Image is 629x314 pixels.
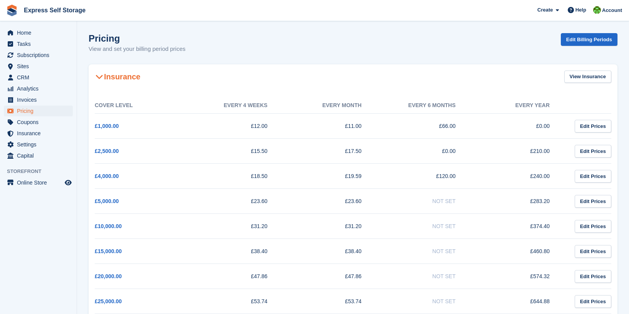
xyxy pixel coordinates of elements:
span: Account [602,7,622,14]
span: Tasks [17,39,63,49]
a: £4,000.00 [95,173,119,179]
td: £283.20 [471,189,565,214]
th: Every year [471,97,565,114]
a: menu [4,128,73,139]
td: £53.74 [283,289,377,314]
td: £574.32 [471,264,565,289]
img: stora-icon-8386f47178a22dfd0bd8f6a31ec36ba5ce8667c1dd55bd0f319d3a0aa187defe.svg [6,5,18,16]
span: Analytics [17,83,63,94]
span: CRM [17,72,63,83]
h2: Insurance [95,72,140,81]
span: Online Store [17,177,63,188]
a: View Insurance [564,71,611,83]
th: Cover Level [95,97,189,114]
a: £20,000.00 [95,273,122,279]
td: Not Set [377,264,471,289]
a: Edit Prices [575,170,611,183]
td: £11.00 [283,114,377,139]
td: £644.88 [471,289,565,314]
td: £15.50 [189,139,283,164]
a: Preview store [64,178,73,187]
a: menu [4,106,73,116]
a: £10,000.00 [95,223,122,229]
td: £120.00 [377,164,471,189]
td: £0.00 [377,139,471,164]
td: £47.86 [189,264,283,289]
td: Not Set [377,189,471,214]
td: £374.40 [471,214,565,239]
td: £210.00 [471,139,565,164]
span: Invoices [17,94,63,105]
td: £38.40 [283,239,377,264]
td: £38.40 [189,239,283,264]
td: Not Set [377,214,471,239]
a: Edit Prices [575,120,611,133]
a: menu [4,150,73,161]
td: £460.80 [471,239,565,264]
a: menu [4,50,73,60]
a: £5,000.00 [95,198,119,204]
td: Not Set [377,289,471,314]
th: Every 6 months [377,97,471,114]
td: £0.00 [471,114,565,139]
td: £66.00 [377,114,471,139]
a: menu [4,61,73,72]
img: Sonia Shah [593,6,601,14]
span: Insurance [17,128,63,139]
td: £19.59 [283,164,377,189]
span: Settings [17,139,63,150]
td: £53.74 [189,289,283,314]
span: Pricing [17,106,63,116]
td: £47.86 [283,264,377,289]
a: Edit Prices [575,245,611,258]
span: Coupons [17,117,63,128]
h1: Pricing [89,33,186,44]
span: Help [575,6,586,14]
a: Edit Prices [575,145,611,158]
a: Edit Prices [575,270,611,283]
a: Express Self Storage [21,4,89,17]
td: £23.60 [283,189,377,214]
td: £17.50 [283,139,377,164]
span: Storefront [7,168,77,175]
td: £23.60 [189,189,283,214]
th: Every month [283,97,377,114]
td: £18.50 [189,164,283,189]
a: Edit Prices [575,220,611,233]
a: menu [4,72,73,83]
a: £1,000.00 [95,123,119,129]
td: £31.20 [189,214,283,239]
td: £240.00 [471,164,565,189]
span: Sites [17,61,63,72]
span: Subscriptions [17,50,63,60]
a: menu [4,39,73,49]
td: £31.20 [283,214,377,239]
a: Edit Prices [575,195,611,208]
a: Edit Prices [575,295,611,308]
a: menu [4,139,73,150]
a: £25,000.00 [95,298,122,304]
td: £12.00 [189,114,283,139]
span: Home [17,27,63,38]
a: Edit Billing Periods [561,33,617,46]
p: View and set your billing period prices [89,45,186,54]
th: Every 4 weeks [189,97,283,114]
a: £15,000.00 [95,248,122,254]
a: menu [4,27,73,38]
a: menu [4,177,73,188]
td: Not Set [377,239,471,264]
a: menu [4,117,73,128]
a: menu [4,94,73,105]
a: £2,500.00 [95,148,119,154]
span: Capital [17,150,63,161]
span: Create [537,6,553,14]
a: menu [4,83,73,94]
